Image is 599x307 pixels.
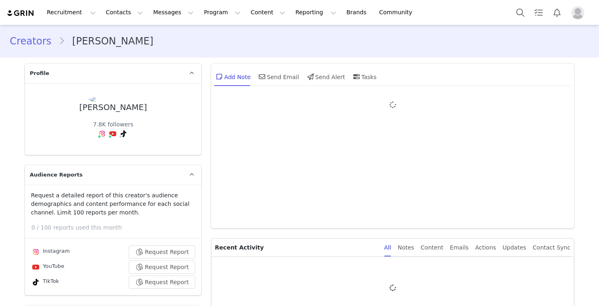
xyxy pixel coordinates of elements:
[31,247,70,257] div: Instagram
[31,223,201,232] p: 0 / 100 reports used this month
[31,277,59,287] div: TikTok
[199,3,245,22] button: Program
[42,3,101,22] button: Recruitment
[33,249,39,255] img: instagram.svg
[291,3,341,22] button: Reporting
[93,120,133,129] div: 7.8K followers
[257,67,299,86] div: Send Email
[384,239,391,257] div: All
[502,239,526,257] div: Updates
[352,67,377,86] div: Tasks
[7,9,35,17] img: grin logo
[374,3,421,22] a: Community
[31,262,64,272] div: YouTube
[398,239,414,257] div: Notes
[129,276,196,289] button: Request Report
[548,3,566,22] button: Notifications
[530,3,548,22] a: Tasks
[31,191,195,217] p: Request a detailed report of this creator's audience demographics and content performance for eac...
[450,239,469,257] div: Emails
[533,239,570,257] div: Contact Sync
[306,67,345,86] div: Send Alert
[566,6,592,19] button: Profile
[215,239,377,256] p: Recent Activity
[30,69,49,77] span: Profile
[511,3,529,22] button: Search
[571,6,584,19] img: placeholder-profile.jpg
[341,3,374,22] a: Brands
[246,3,290,22] button: Content
[10,34,59,49] a: Creators
[475,239,496,257] div: Actions
[101,3,148,22] button: Contacts
[214,67,251,86] div: Add Note
[79,103,147,112] div: [PERSON_NAME]
[30,171,83,179] span: Audience Reports
[421,239,443,257] div: Content
[148,3,198,22] button: Messages
[129,245,196,258] button: Request Report
[89,96,138,103] img: 2eea74bc-a92a-4ef1-ac26-c49fcd65cdea.jpg
[99,130,106,137] img: instagram.svg
[129,261,196,274] button: Request Report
